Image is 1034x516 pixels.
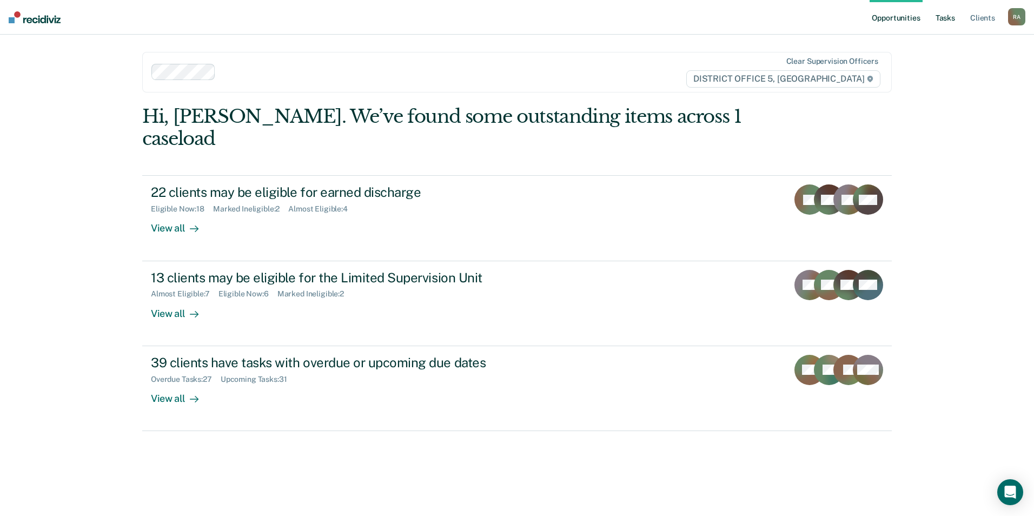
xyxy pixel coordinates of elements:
div: View all [151,214,211,235]
div: Almost Eligible : 4 [288,204,356,214]
div: Marked Ineligible : 2 [213,204,288,214]
button: RA [1008,8,1025,25]
div: Marked Ineligible : 2 [277,289,353,299]
div: Clear supervision officers [786,57,878,66]
div: Almost Eligible : 7 [151,289,218,299]
a: 39 clients have tasks with overdue or upcoming due datesOverdue Tasks:27Upcoming Tasks:31View all [142,346,892,431]
span: DISTRICT OFFICE 5, [GEOGRAPHIC_DATA] [686,70,880,88]
div: 39 clients have tasks with overdue or upcoming due dates [151,355,531,371]
div: R A [1008,8,1025,25]
div: Overdue Tasks : 27 [151,375,221,384]
a: 22 clients may be eligible for earned dischargeEligible Now:18Marked Ineligible:2Almost Eligible:... [142,175,892,261]
img: Recidiviz [9,11,61,23]
div: View all [151,299,211,320]
div: 13 clients may be eligible for the Limited Supervision Unit [151,270,531,286]
div: 22 clients may be eligible for earned discharge [151,184,531,200]
div: Hi, [PERSON_NAME]. We’ve found some outstanding items across 1 caseload [142,105,742,150]
div: Open Intercom Messenger [997,479,1023,505]
div: Upcoming Tasks : 31 [221,375,296,384]
div: View all [151,383,211,405]
div: Eligible Now : 6 [218,289,277,299]
div: Eligible Now : 18 [151,204,213,214]
a: 13 clients may be eligible for the Limited Supervision UnitAlmost Eligible:7Eligible Now:6Marked ... [142,261,892,346]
